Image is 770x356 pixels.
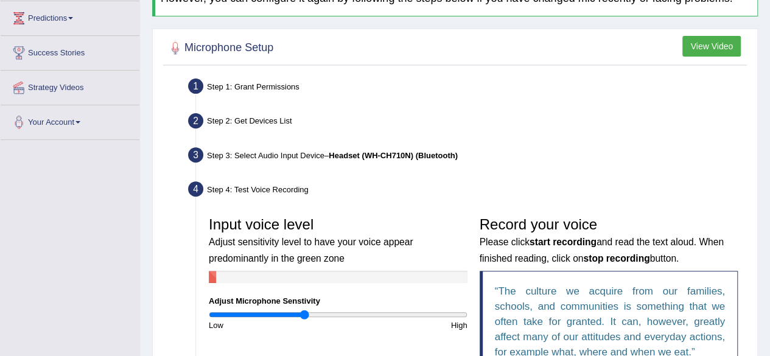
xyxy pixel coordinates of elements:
div: Step 1: Grant Permissions [183,75,752,102]
h3: Input voice level [209,217,467,265]
div: Step 2: Get Devices List [183,110,752,136]
div: Step 3: Select Audio Input Device [183,144,752,170]
b: start recording [530,237,597,247]
button: View Video [682,36,741,57]
span: – [324,151,458,160]
div: Low [203,319,338,331]
a: Strategy Videos [1,71,139,101]
small: Please click and read the text aloud. When finished reading, click on button. [480,237,724,263]
label: Adjust Microphone Senstivity [209,295,320,307]
a: Predictions [1,1,139,32]
div: Step 4: Test Voice Recording [183,178,752,204]
h3: Record your voice [480,217,738,265]
small: Adjust sensitivity level to have your voice appear predominantly in the green zone [209,237,413,263]
b: stop recording [583,253,649,264]
div: High [338,319,473,331]
a: Your Account [1,105,139,136]
a: Success Stories [1,36,139,66]
b: Headset (WH-CH710N) (Bluetooth) [329,151,458,160]
h2: Microphone Setup [166,39,273,57]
